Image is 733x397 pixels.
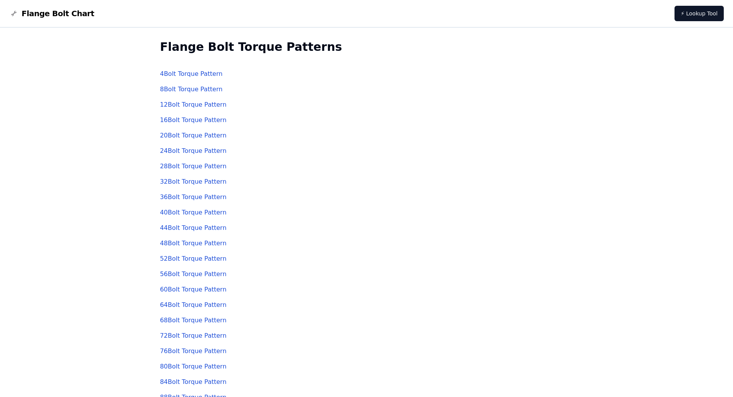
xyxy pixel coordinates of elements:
[160,116,227,124] a: 16Bolt Torque Pattern
[160,70,223,77] a: 4Bolt Torque Pattern
[160,162,227,170] a: 28Bolt Torque Pattern
[160,332,227,339] a: 72Bolt Torque Pattern
[9,8,94,19] a: Flange Bolt Chart LogoFlange Bolt Chart
[160,101,227,108] a: 12Bolt Torque Pattern
[160,286,227,293] a: 60Bolt Torque Pattern
[160,270,227,278] a: 56Bolt Torque Pattern
[160,147,227,154] a: 24Bolt Torque Pattern
[160,240,227,247] a: 48Bolt Torque Pattern
[160,363,227,370] a: 80Bolt Torque Pattern
[160,317,227,324] a: 68Bolt Torque Pattern
[160,255,227,262] a: 52Bolt Torque Pattern
[160,193,227,201] a: 36Bolt Torque Pattern
[160,301,227,308] a: 64Bolt Torque Pattern
[160,132,227,139] a: 20Bolt Torque Pattern
[160,40,573,54] h2: Flange Bolt Torque Patterns
[160,347,227,355] a: 76Bolt Torque Pattern
[160,178,227,185] a: 32Bolt Torque Pattern
[160,209,227,216] a: 40Bolt Torque Pattern
[160,378,227,385] a: 84Bolt Torque Pattern
[160,224,227,231] a: 44Bolt Torque Pattern
[675,6,724,21] a: ⚡ Lookup Tool
[160,85,223,93] a: 8Bolt Torque Pattern
[22,8,94,19] span: Flange Bolt Chart
[9,9,18,18] img: Flange Bolt Chart Logo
